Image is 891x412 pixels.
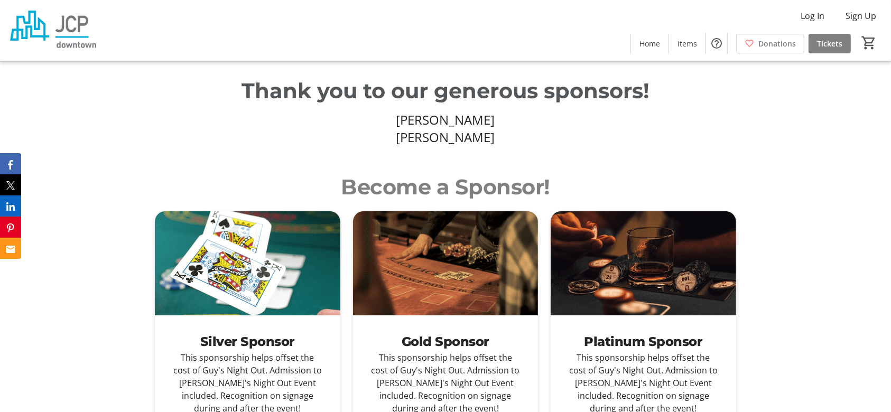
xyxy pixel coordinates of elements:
[736,34,804,53] a: Donations
[837,7,885,24] button: Sign Up
[817,38,842,49] span: Tickets
[792,7,833,24] button: Log In
[6,4,100,57] img: Jewish Community Project's Logo
[370,332,522,351] div: Gold Sponsor
[155,211,340,315] img: Silver Sponsor
[677,38,697,49] span: Items
[859,33,878,52] button: Cart
[706,33,727,54] button: Help
[155,75,736,107] p: Thank you to our generous sponsors!
[846,10,876,22] span: Sign Up
[801,10,824,22] span: Log In
[669,34,706,53] a: Items
[809,34,851,53] a: Tickets
[631,34,669,53] a: Home
[396,111,495,128] span: [PERSON_NAME]
[396,128,495,146] span: [PERSON_NAME]
[639,38,660,49] span: Home
[758,38,796,49] span: Donations
[155,171,736,203] p: Become a Sponsor!
[353,211,539,315] img: Gold Sponsor
[568,332,719,351] div: Platinum Sponsor
[172,332,323,351] div: Silver Sponsor
[551,211,736,315] img: Platinum Sponsor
